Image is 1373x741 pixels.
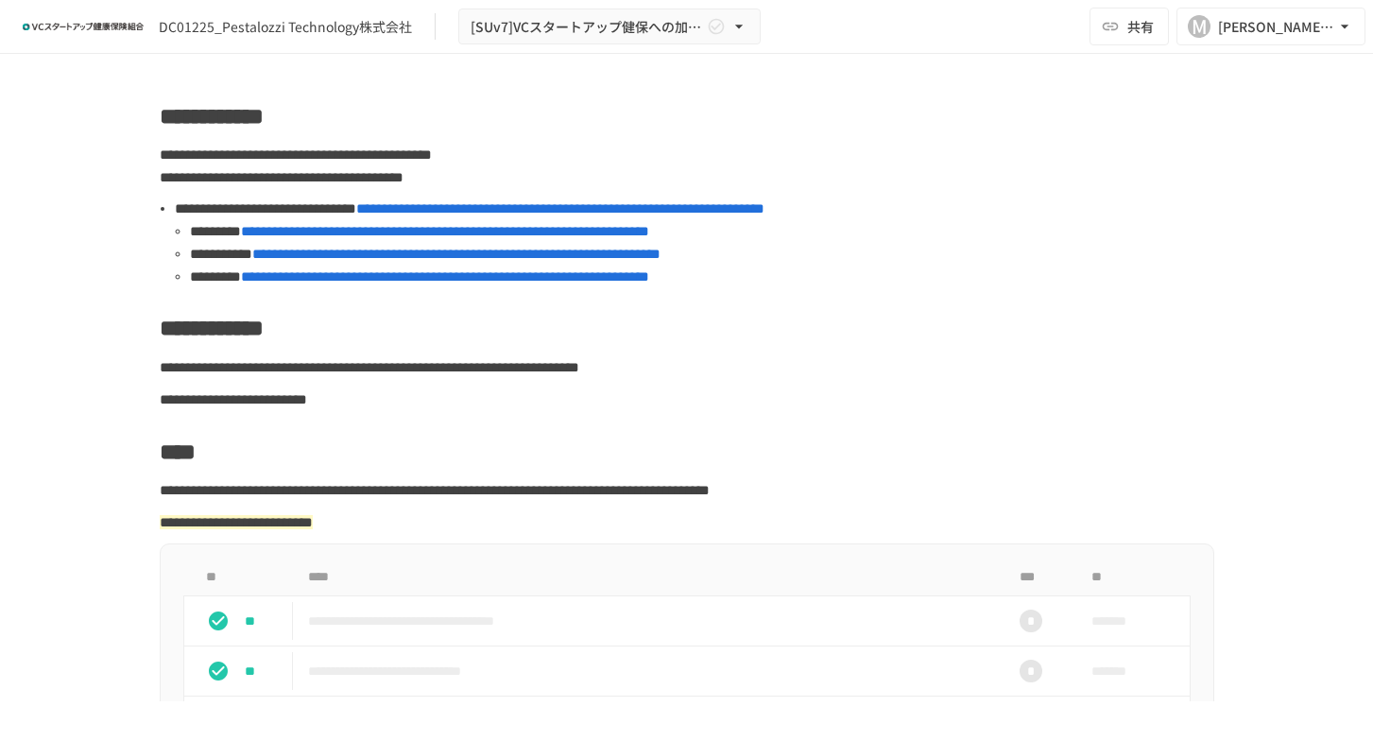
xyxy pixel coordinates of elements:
[199,652,237,690] button: status
[1218,15,1335,39] div: [PERSON_NAME][EMAIL_ADDRESS][PERSON_NAME][PERSON_NAME][DOMAIN_NAME]
[458,9,761,45] button: [SUv7]VCスタートアップ健保への加入申請手続き
[1176,8,1365,45] button: M[PERSON_NAME][EMAIL_ADDRESS][PERSON_NAME][PERSON_NAME][DOMAIN_NAME]
[1090,8,1169,45] button: 共有
[471,15,703,39] span: [SUv7]VCスタートアップ健保への加入申請手続き
[1188,15,1210,38] div: M
[23,11,144,42] img: ZDfHsVrhrXUoWEWGWYf8C4Fv4dEjYTEDCNvmL73B7ox
[159,17,412,37] div: DC01225_Pestalozzi Technology株式会社
[199,602,237,640] button: status
[1127,16,1154,37] span: 共有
